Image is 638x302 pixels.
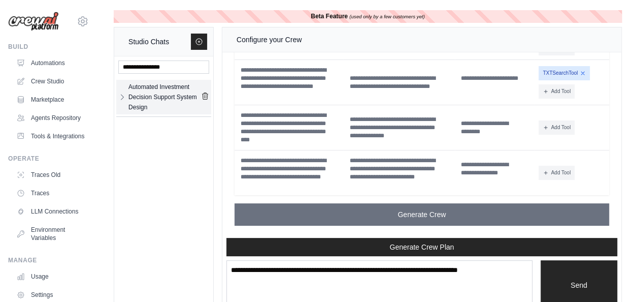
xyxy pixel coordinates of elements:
button: Generate Crew Plan [226,238,617,256]
a: Traces [12,185,89,201]
a: LLM Connections [12,203,89,220]
button: Add Tool [539,120,575,135]
div: Manage [8,256,89,264]
a: Tools & Integrations [12,128,89,144]
button: Generate Crew [234,203,609,226]
a: Environment Variables [12,222,89,246]
a: Usage [12,268,89,285]
img: Logo [8,12,59,32]
b: Beta Feature [311,13,348,20]
a: Agents Repository [12,110,89,126]
div: Automated Investment Decision Support System Design [128,82,201,112]
a: Crew Studio [12,73,89,89]
a: Automations [12,55,89,71]
a: Marketplace [12,92,89,108]
div: Studio Chats [128,36,169,48]
button: Add Tool [539,166,575,180]
a: Automated Investment Decision Support System Design [126,82,201,112]
span: Generate Crew [398,209,446,220]
div: Build [8,43,89,51]
span: TXTSearchTool [539,66,590,80]
i: (used only by a few customers yet) [349,14,424,19]
button: Add Tool [539,84,575,99]
div: Operate [8,155,89,163]
a: Traces Old [12,167,89,183]
div: Configure your Crew [237,34,301,46]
